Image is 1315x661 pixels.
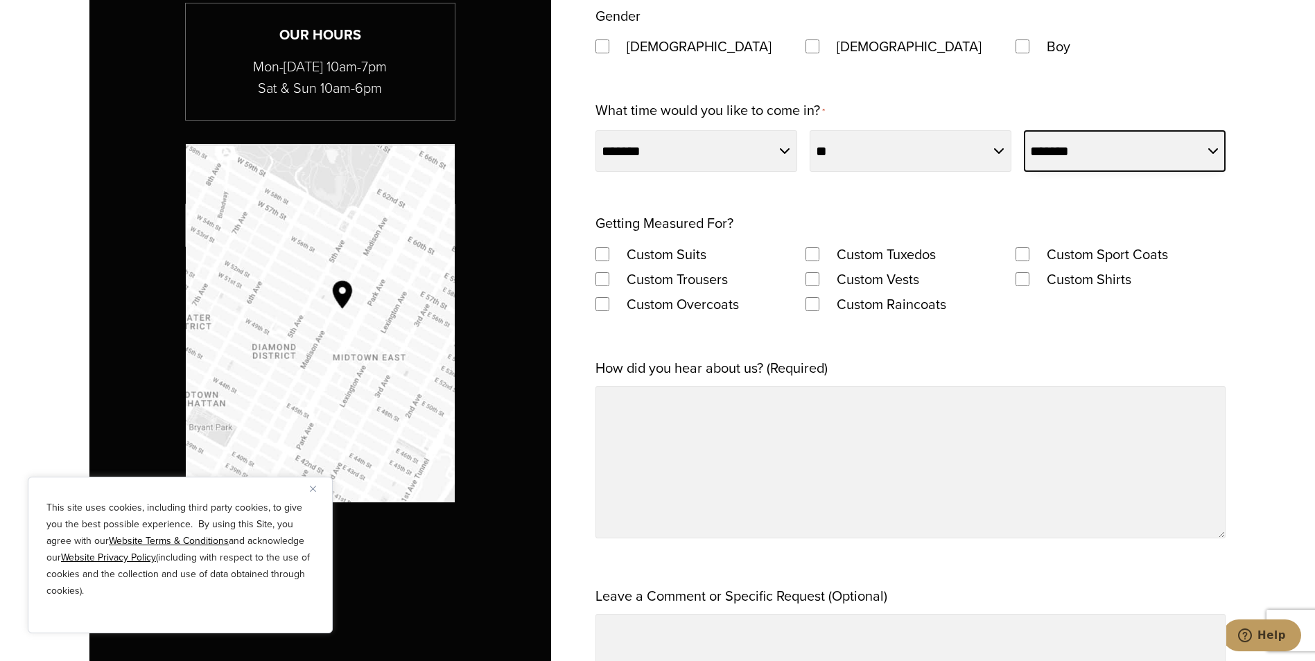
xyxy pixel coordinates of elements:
[1033,242,1182,267] label: Custom Sport Coats
[613,34,785,59] label: [DEMOGRAPHIC_DATA]
[613,292,753,317] label: Custom Overcoats
[109,534,229,548] a: Website Terms & Conditions
[310,480,326,497] button: Close
[823,34,995,59] label: [DEMOGRAPHIC_DATA]
[1033,34,1084,59] label: Boy
[1033,267,1145,292] label: Custom Shirts
[186,144,455,502] img: Google map with pin showing Alan David location at Madison Avenue & 53rd Street NY
[595,583,887,608] label: Leave a Comment or Specific Request (Optional)
[613,267,742,292] label: Custom Trousers
[46,500,314,599] p: This site uses cookies, including third party cookies, to give you the best possible experience. ...
[823,292,960,317] label: Custom Raincoats
[595,98,825,125] label: What time would you like to come in?
[595,211,733,236] legend: Getting Measured For?
[823,267,933,292] label: Custom Vests
[595,355,828,380] label: How did you hear about us? (Required)
[310,486,316,492] img: Close
[613,242,720,267] label: Custom Suits
[186,56,455,99] p: Mon-[DATE] 10am-7pm Sat & Sun 10am-6pm
[823,242,950,267] label: Custom Tuxedos
[61,550,156,565] a: Website Privacy Policy
[1226,619,1301,654] iframe: Opens a widget where you can chat to one of our agents
[186,144,455,502] a: Map to Alan David Custom
[595,3,641,28] legend: Gender
[186,24,455,46] h3: Our Hours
